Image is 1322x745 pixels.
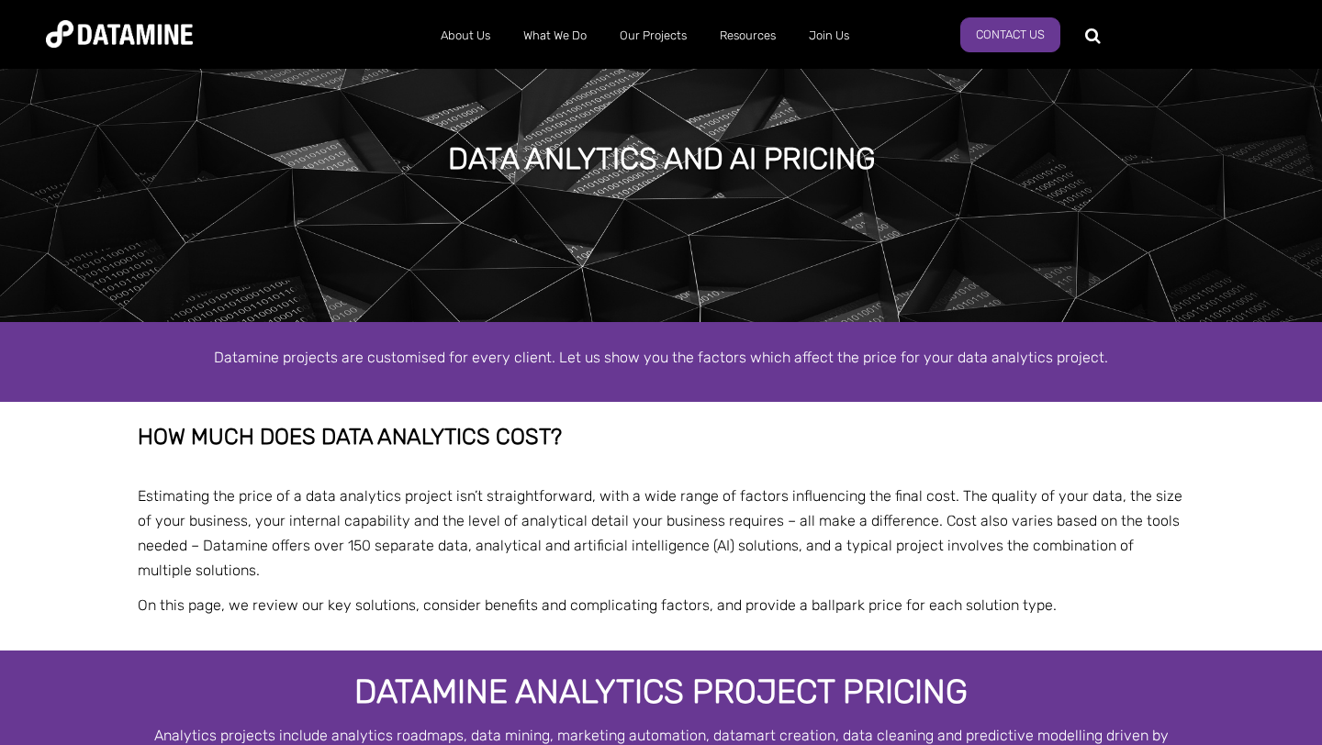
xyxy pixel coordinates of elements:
a: Join Us [792,12,866,60]
a: What We Do [507,12,603,60]
p: Datamine projects are customised for every client. Let us show you the factors which affect the p... [138,345,1184,370]
span: On this page, we review our key solutions, consider benefits and complicating factors, and provid... [138,596,1057,614]
h3: Datamine Analytics Project Pricing [138,673,1184,710]
a: Contact Us [960,17,1060,52]
img: Datamine [46,20,193,48]
a: Our Projects [603,12,703,60]
a: About Us [424,12,507,60]
h1: Data anlytics and AI pricing [448,139,875,179]
img: Banking & Financial [138,627,139,628]
a: Resources [703,12,792,60]
span: Estimating the price of a data analytics project isn’t straightforward, with a wide range of fact... [138,487,1182,580]
span: How much does data analytics cost? [138,424,562,450]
